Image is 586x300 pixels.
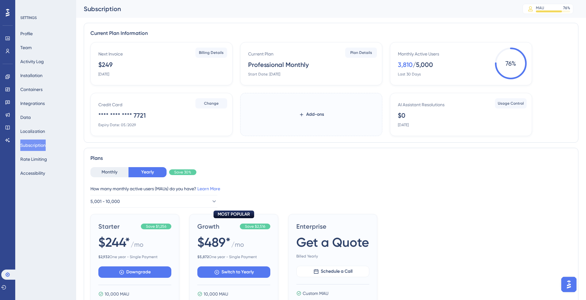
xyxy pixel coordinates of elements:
[20,112,31,123] button: Data
[20,42,32,53] button: Team
[296,266,369,277] button: Schedule a Call
[98,72,109,77] div: [DATE]
[90,29,572,37] div: Current Plan Information
[195,98,227,108] button: Change
[128,167,167,177] button: Yearly
[98,222,138,231] span: Starter
[98,233,130,251] span: $244*
[559,275,578,294] iframe: UserGuiding AI Assistant Launcher
[398,50,439,58] div: Monthly Active Users
[350,50,372,55] span: Plan Details
[197,255,209,259] b: $ 5,872
[197,266,270,278] button: Switch to Yearly
[306,111,324,118] span: Add-ons
[303,290,328,297] span: Custom MAU
[20,126,45,137] button: Localization
[174,170,191,175] span: Save 30%
[498,101,524,106] span: Usage Control
[204,101,219,106] span: Change
[199,50,224,55] span: Billing Details
[245,224,265,229] span: Save $2,516
[90,198,120,205] span: 5,001 - 10,000
[105,290,129,298] span: 10,000 MAU
[197,233,231,251] span: $489*
[90,185,572,192] div: How many monthly active users (MAUs) do you have?
[98,60,113,69] div: $249
[398,72,421,77] div: Last 30 Days
[98,50,123,58] div: Next Invoice
[495,98,527,108] button: Usage Control
[98,255,109,259] b: $ 2,932
[197,254,270,259] span: One year - Single Payment
[248,50,273,58] div: Current Plan
[98,122,136,127] div: Expiry Date: 05/2029
[20,153,47,165] button: Rate Limiting
[195,48,227,58] button: Billing Details
[90,167,128,177] button: Monthly
[563,5,570,10] div: 76 %
[98,266,171,278] button: Downgrade
[321,268,352,275] span: Schedule a Call
[248,72,280,77] div: Start Date: [DATE]
[20,15,72,20] div: SETTINGS
[248,60,309,69] div: Professional Monthly
[345,48,377,58] button: Plan Details
[98,101,122,108] div: Credit Card
[20,167,45,179] button: Accessibility
[398,101,444,108] div: AI Assistant Resolutions
[214,211,254,218] div: MOST POPULAR
[131,240,143,252] span: / mo
[398,111,405,120] div: $0
[289,109,334,120] button: Add-ons
[536,5,544,10] div: MAU
[398,122,409,127] div: [DATE]
[413,60,433,69] div: / 5,000
[90,154,572,162] div: Plans
[398,60,413,69] div: 3,810
[20,28,33,39] button: Profile
[90,195,217,208] button: 5,001 - 10,000
[20,56,44,67] button: Activity Log
[495,48,527,79] span: 76 %
[197,186,220,191] a: Learn More
[20,98,45,109] button: Integrations
[197,222,237,231] span: Growth
[231,240,244,252] span: / mo
[84,4,507,13] div: Subscription
[126,268,151,276] span: Downgrade
[296,233,369,251] span: Get a Quote
[204,290,228,298] span: 10,000 MAU
[296,222,369,231] span: Enterprise
[20,70,43,81] button: Installation
[296,254,369,259] span: Billed Yearly
[146,224,166,229] span: Save $1,256
[221,268,254,276] span: Switch to Yearly
[20,84,43,95] button: Containers
[98,254,171,259] span: One year - Single Payment
[20,140,46,151] button: Subscription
